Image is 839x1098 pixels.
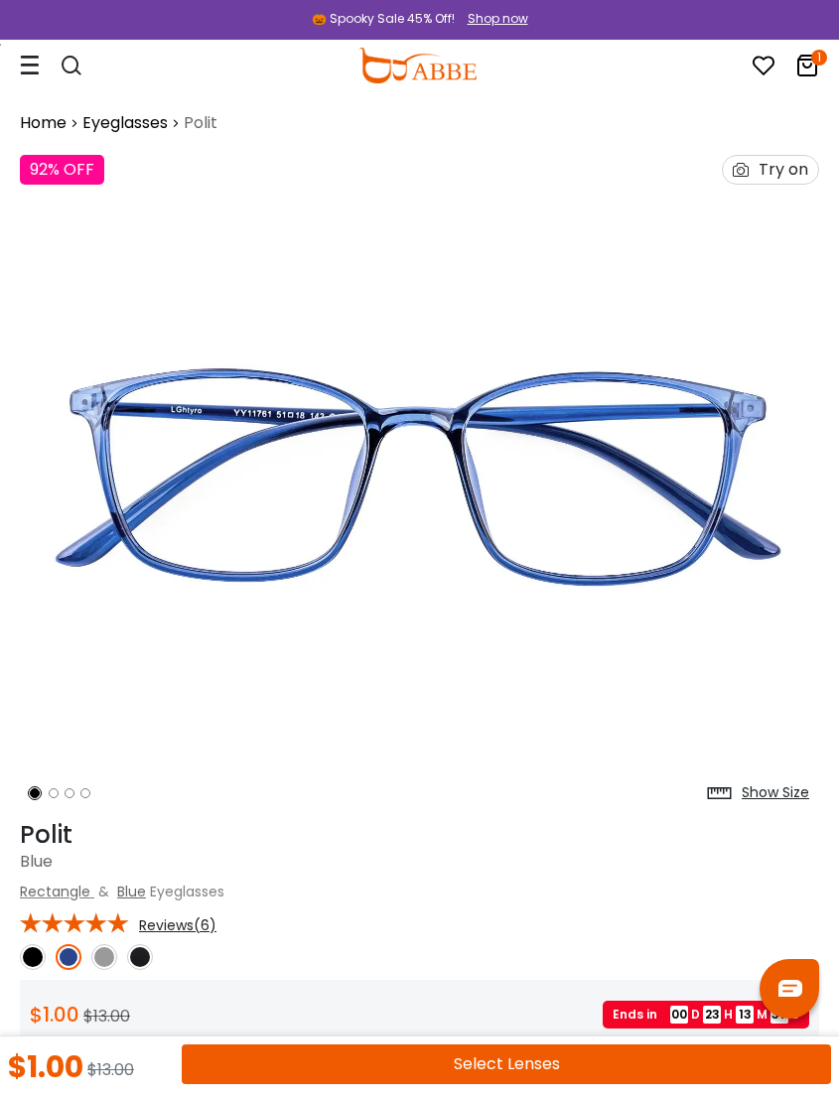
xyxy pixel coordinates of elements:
[20,821,819,850] h1: Polit
[757,1006,768,1024] span: M
[670,1006,688,1024] span: 00
[150,882,224,901] span: Eyeglasses
[795,58,819,80] a: 1
[458,10,528,27] a: Shop now
[82,111,168,135] a: Eyeglasses
[30,1001,79,1029] span: $1.00
[811,50,827,66] i: 1
[20,111,67,135] a: Home
[117,882,146,901] a: Blue
[8,1052,83,1082] div: $1.00
[759,156,808,184] div: Try on
[468,10,528,28] div: Shop now
[312,10,455,28] div: 🎃 Spooky Sale 45% Off!
[613,1006,667,1024] span: Ends in
[742,782,809,803] div: Show Size
[94,882,113,901] span: &
[20,145,819,811] img: Polit Blue TR Eyeglasses , UniversalBridgeFit Frames from ABBE Glasses
[87,1052,134,1082] div: $13.00
[691,1006,700,1024] span: D
[139,916,216,934] span: Reviews(6)
[20,850,53,873] span: Blue
[724,1006,733,1024] span: H
[703,1006,721,1024] span: 23
[358,48,476,83] img: abbeglasses.com
[770,1006,788,1024] span: 37
[182,1044,831,1084] button: Select Lenses
[20,155,104,185] div: 92% OFF
[736,1006,754,1024] span: 13
[778,980,802,997] img: chat
[184,111,217,135] span: Polit
[83,1005,130,1028] span: $13.00
[20,882,90,901] a: Rectangle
